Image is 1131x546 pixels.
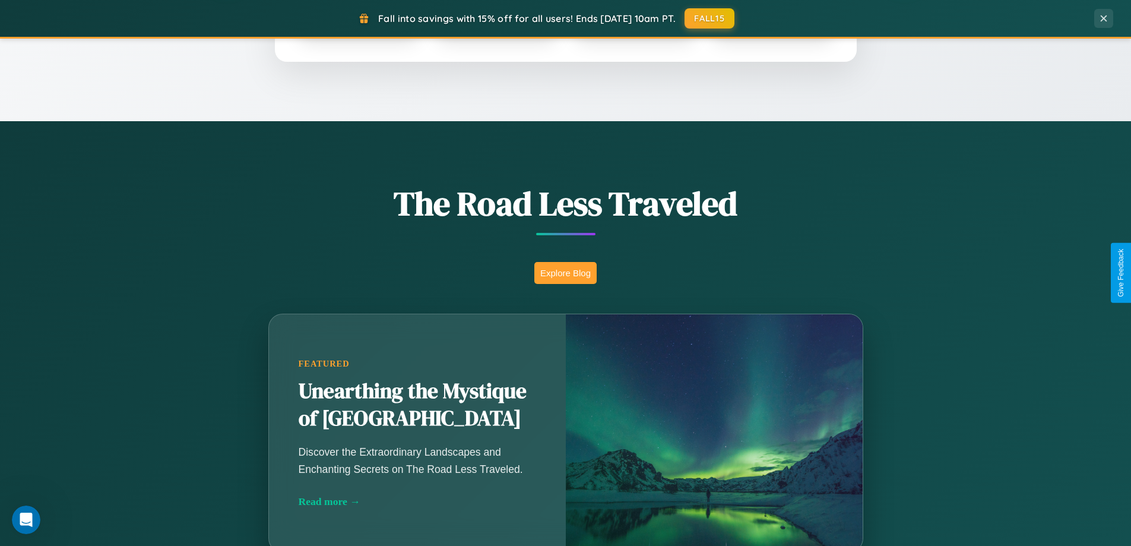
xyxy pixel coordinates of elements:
h2: Unearthing the Mystique of [GEOGRAPHIC_DATA] [299,378,536,433]
div: Featured [299,359,536,369]
div: Read more → [299,495,536,508]
span: Fall into savings with 15% off for all users! Ends [DATE] 10am PT. [378,12,676,24]
h1: The Road Less Traveled [210,181,922,226]
p: Discover the Extraordinary Landscapes and Enchanting Secrets on The Road Less Traveled. [299,444,536,477]
button: FALL15 [685,8,734,29]
iframe: Intercom live chat [12,506,40,534]
div: Give Feedback [1117,249,1125,297]
button: Explore Blog [534,262,597,284]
